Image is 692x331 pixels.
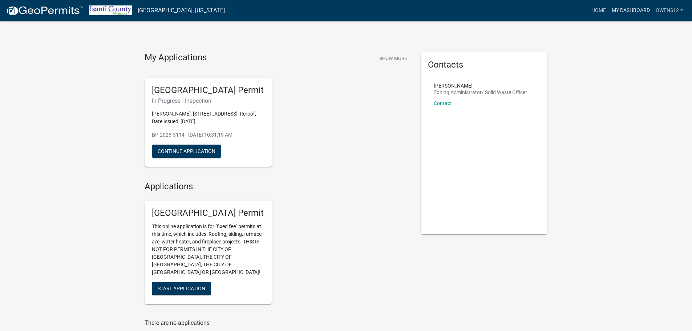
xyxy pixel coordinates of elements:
[434,100,452,106] a: Contact
[89,5,132,15] img: Isanti County, Minnesota
[152,85,264,96] h5: [GEOGRAPHIC_DATA] Permit
[145,52,207,63] h4: My Applications
[145,181,410,192] h4: Applications
[152,282,211,295] button: Start Application
[434,83,527,88] p: [PERSON_NAME]
[152,145,221,158] button: Continue Application
[138,4,225,17] a: [GEOGRAPHIC_DATA], [US_STATE]
[152,97,264,104] h6: In Progress - Inspection
[428,60,541,70] h5: Contacts
[152,110,264,125] p: [PERSON_NAME], [STREET_ADDRESS], Reroof, Date Issued: [DATE]
[158,286,205,291] span: Start Application
[588,4,609,17] a: Home
[434,90,527,95] p: Zoning Administrator/ Solid Waste Officer
[145,181,410,310] wm-workflow-list-section: Applications
[653,4,686,17] a: owens12
[152,131,264,139] p: BP-2025-3114 - [DATE] 10:31:19 AM
[152,223,264,276] p: This online application is for "fixed fee" permits at this time, which includes: Roofing, siding,...
[609,4,653,17] a: My Dashboard
[376,52,410,64] button: Show More
[145,319,410,327] p: There are no applications
[152,208,264,218] h5: [GEOGRAPHIC_DATA] Permit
